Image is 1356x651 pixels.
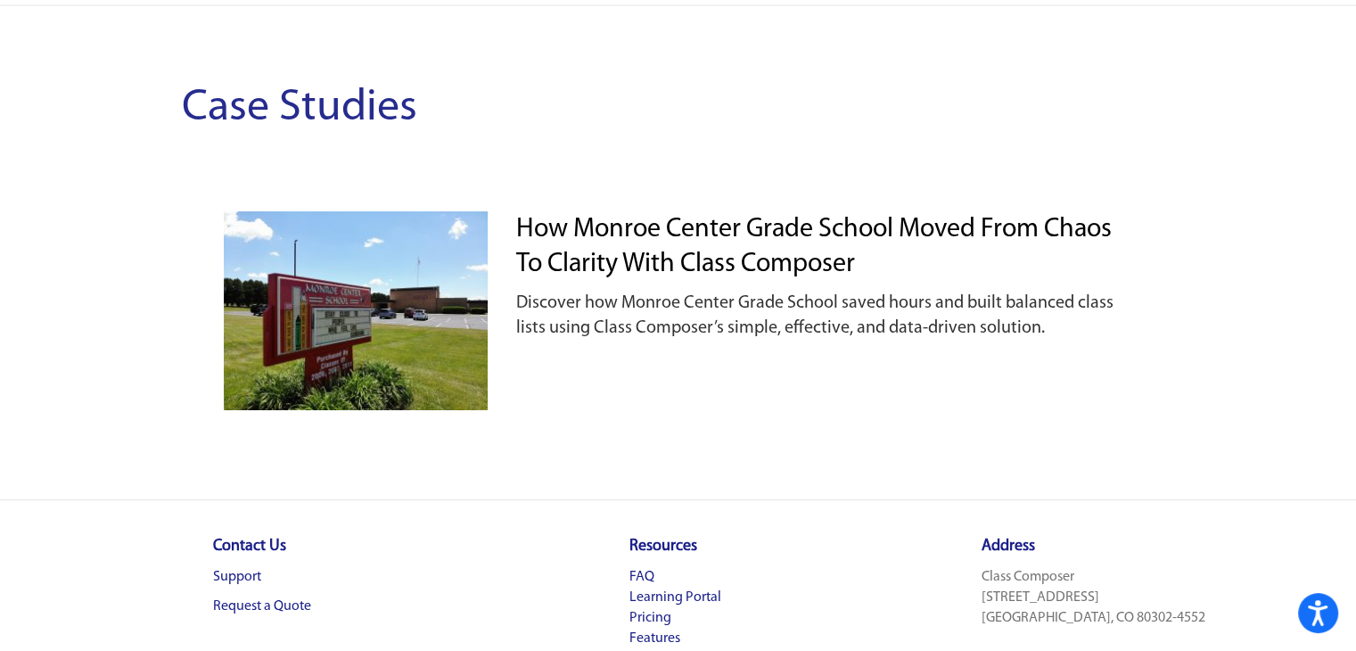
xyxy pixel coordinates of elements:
a: Learning Portal [629,590,720,605]
a: Pricing [629,611,670,625]
a: Request a Quote [213,599,311,614]
a: Features [629,631,679,646]
a: How Monroe Center Grade School Moved from Chaos to Clarity with Class Composer [515,216,1111,278]
h4: Address [982,536,1205,558]
h4: Resources [629,536,727,558]
p: Class Composer [STREET_ADDRESS] [GEOGRAPHIC_DATA], CO 80302-4552 [982,567,1205,630]
a: Support [213,570,261,584]
a: FAQ [629,570,653,584]
h4: Contact Us [213,536,311,558]
p: Discover how Monroe Center Grade School saved hours and built balanced class lists using Class Co... [515,291,1131,341]
h1: Case Studies [182,78,1175,140]
img: Monroe Center School [224,211,489,410]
